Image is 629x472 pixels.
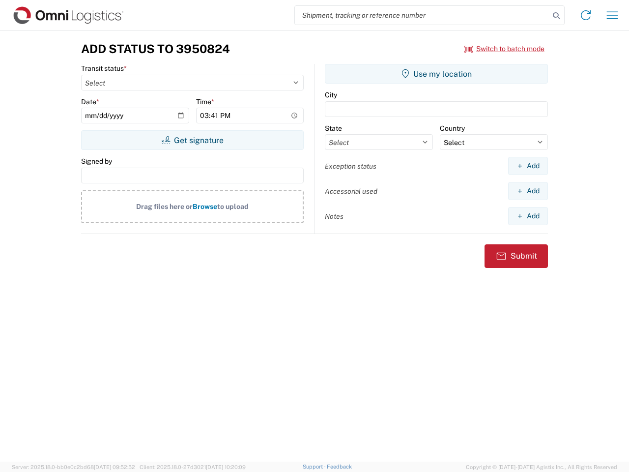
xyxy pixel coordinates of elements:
[12,464,135,470] span: Server: 2025.18.0-bb0e0c2bd68
[140,464,246,470] span: Client: 2025.18.0-27d3021
[325,212,343,221] label: Notes
[325,187,377,196] label: Accessorial used
[295,6,549,25] input: Shipment, tracking or reference number
[81,97,99,106] label: Date
[94,464,135,470] span: [DATE] 09:52:52
[217,203,249,210] span: to upload
[508,182,548,200] button: Add
[136,203,193,210] span: Drag files here or
[81,42,230,56] h3: Add Status to 3950824
[81,64,127,73] label: Transit status
[466,463,617,472] span: Copyright © [DATE]-[DATE] Agistix Inc., All Rights Reserved
[193,203,217,210] span: Browse
[303,464,327,470] a: Support
[196,97,214,106] label: Time
[508,207,548,225] button: Add
[81,130,304,150] button: Get signature
[325,64,548,84] button: Use my location
[206,464,246,470] span: [DATE] 10:20:09
[325,124,342,133] label: State
[440,124,465,133] label: Country
[81,157,112,166] label: Signed by
[327,464,352,470] a: Feedback
[485,244,548,268] button: Submit
[325,162,376,171] label: Exception status
[325,90,337,99] label: City
[508,157,548,175] button: Add
[464,41,544,57] button: Switch to batch mode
